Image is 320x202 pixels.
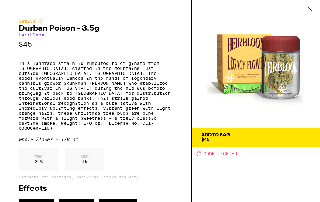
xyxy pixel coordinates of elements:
p: This landrace strain is rumoured to originate from [GEOGRAPHIC_DATA], crafted in the mountains ju... [19,61,172,131]
p: CBD [80,154,89,159]
img: sativaColor.svg [38,19,43,24]
div: 24 % [19,148,58,171]
p: THC [34,154,43,159]
div: 1 % [65,148,104,171]
h2: Durban Poison - 3.5g [19,25,172,32]
p: $45 [19,41,172,48]
button: Add To Bag$45 [192,128,320,147]
a: Heirbloom [19,32,44,37]
div: Whole Flower - 1/8 oz [19,137,172,142]
h2: Effects [19,185,172,193]
span: CODE LIGHTER [203,151,237,156]
span: $45 [201,137,210,142]
p: *Amounts are averages, individual items may vary. [19,175,172,179]
div: Sativa [19,19,172,24]
div: Add To Bag [201,133,230,137]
